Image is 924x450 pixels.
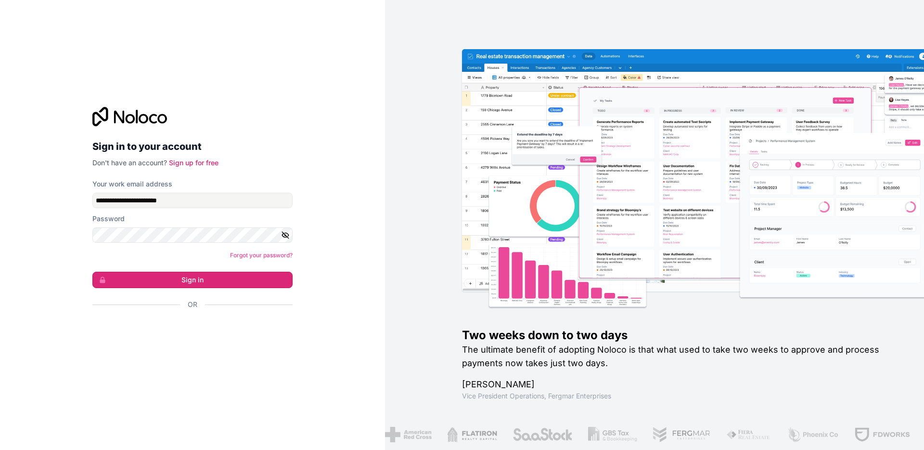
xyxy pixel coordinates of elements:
iframe: Sign in with Google Button [88,320,290,341]
h1: [PERSON_NAME] [462,378,893,391]
label: Password [92,214,125,224]
label: Your work email address [92,179,172,189]
input: Email address [92,193,293,208]
img: /assets/phoenix-BREaitsQ.png [773,427,825,442]
a: Forgot your password? [230,251,293,259]
img: /assets/fiera-fwj2N5v4.png [713,427,758,442]
img: /assets/fdworks-Bi04fVtw.png [840,427,897,442]
button: Sign in [92,272,293,288]
h2: Sign in to your account [92,138,293,155]
img: /assets/gbstax-C-GtDUiK.png [575,427,624,442]
img: /assets/american-red-cross-BAupjrZR.png [372,427,418,442]
h2: The ultimate benefit of adopting Noloco is that what used to take two weeks to approve and proces... [462,343,893,370]
a: Sign up for free [169,159,218,167]
img: /assets/saastock-C6Zbiodz.png [499,427,559,442]
span: Don't have an account? [92,159,167,167]
h1: Two weeks down to two days [462,328,893,343]
h1: Vice President Operations , Fergmar Enterprises [462,391,893,401]
input: Password [92,227,293,243]
img: /assets/fergmar-CudnrXN5.png [639,427,697,442]
img: /assets/flatiron-C8eUkumj.png [434,427,484,442]
span: Or [188,300,197,309]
